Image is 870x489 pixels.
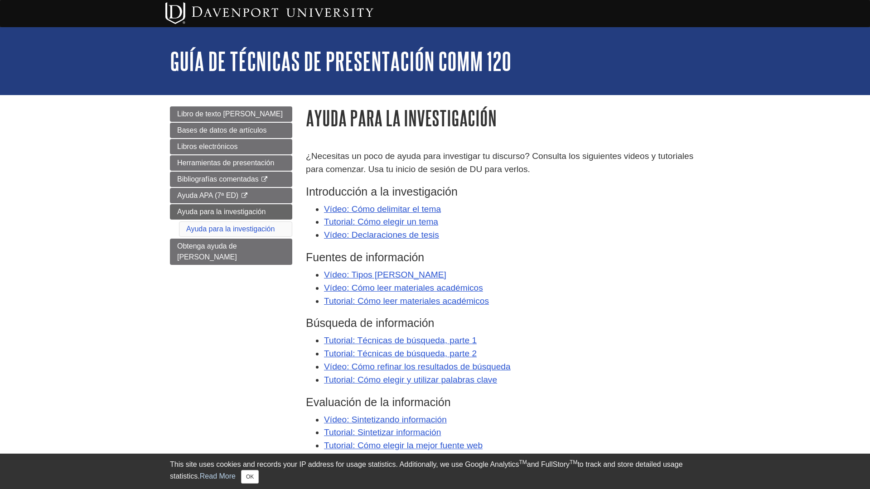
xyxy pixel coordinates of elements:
a: Ayuda para la investigación [186,225,275,233]
i: This link opens in a new window [261,177,268,182]
a: Vídeo: Cómo refinar los resultados de búsqueda [324,362,511,371]
a: Tutorial: Cómo elegir un tema [324,217,438,226]
span: Libros electrónicos [177,143,237,150]
sup: TM [519,459,527,465]
a: Vídeo: Declaraciones de tesis [324,230,439,240]
a: Tutorial: Técnicas de búsqueda, parte 1 [324,336,477,345]
a: Bases de datos de artículos [170,123,292,138]
span: Bibliografías comentadas [177,175,259,183]
a: Libro de texto [PERSON_NAME] [170,106,292,122]
a: Read More [200,472,236,480]
a: Tutorial: Sintetizar información [324,427,441,437]
h3: Evaluación de la información [306,396,700,409]
a: Vídeo: Tipos [PERSON_NAME] [324,270,446,279]
a: Obtenga ayuda de [PERSON_NAME] [170,239,292,265]
img: Davenport University [165,2,373,24]
a: Vídeo: Cómo delimitar el tema [324,204,441,214]
a: Ayuda APA (7ª ED) [170,188,292,203]
span: Ayuda para la investigación [177,208,266,216]
a: Tutorial: Cómo leer materiales académicos [324,296,489,306]
a: Tutorial: Técnicas de búsqueda, parte 2 [324,349,477,358]
sup: TM [570,459,577,465]
h3: Introducción a la investigación [306,185,700,198]
a: Guía de técnicas de presentación COMM 120 [170,47,511,75]
i: This link opens in a new window [241,193,248,199]
a: Vídeo: Cómo leer materiales académicos [324,283,483,292]
a: Bibliografías comentadas [170,172,292,187]
button: Close [241,470,259,484]
p: ¿Necesitas un poco de ayuda para investigar tu discurso? Consulta los siguientes videos y tutoria... [306,150,700,176]
a: Ayuda para la investigación [170,204,292,220]
span: Bases de datos de artículos [177,126,266,134]
h3: Fuentes de información [306,251,700,264]
div: This site uses cookies and records your IP address for usage statistics. Additionally, we use Goo... [170,459,700,484]
div: Guide Page Menu [170,106,292,265]
span: Libro de texto [PERSON_NAME] [177,110,283,118]
span: Ayuda APA (7ª ED) [177,192,238,199]
a: Vídeo: Sintetizando información [324,415,447,424]
a: Tutorial: Cómo elegir y utilizar palabras clave [324,375,497,384]
span: Herramientas de presentación [177,159,274,167]
a: Libros electrónicos [170,139,292,154]
a: Herramientas de presentación [170,155,292,171]
h1: Ayuda para la investigación [306,106,700,129]
span: Obtenga ayuda de [PERSON_NAME] [177,242,237,261]
a: Tutorial: Cómo elegir la mejor fuente web [324,441,483,450]
h3: Búsqueda de información [306,316,700,330]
